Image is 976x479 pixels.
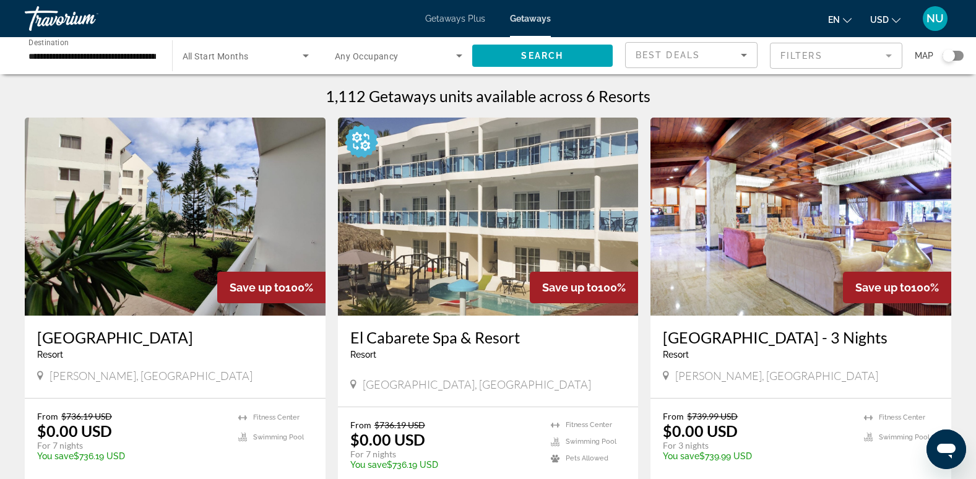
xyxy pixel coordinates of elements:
[350,430,425,449] p: $0.00 USD
[350,350,376,360] span: Resort
[350,328,626,347] a: El Cabarete Spa & Resort
[926,429,966,469] iframe: Button to launch messaging window
[363,378,591,391] span: [GEOGRAPHIC_DATA], [GEOGRAPHIC_DATA]
[472,45,613,67] button: Search
[828,11,852,28] button: Change language
[425,14,485,24] a: Getaways Plus
[663,350,689,360] span: Resort
[663,421,738,440] p: $0.00 USD
[687,411,738,421] span: $739.99 USD
[350,460,387,470] span: You save
[828,15,840,25] span: en
[37,451,74,461] span: You save
[37,440,226,451] p: For 7 nights
[566,438,616,446] span: Swimming Pool
[663,411,684,421] span: From
[770,42,902,69] button: Filter
[530,272,638,303] div: 100%
[870,15,889,25] span: USD
[870,11,900,28] button: Change currency
[350,460,539,470] p: $736.19 USD
[915,47,933,64] span: Map
[37,411,58,421] span: From
[919,6,951,32] button: User Menu
[350,420,371,430] span: From
[25,2,149,35] a: Travorium
[217,272,326,303] div: 100%
[37,328,313,347] a: [GEOGRAPHIC_DATA]
[335,51,399,61] span: Any Occupancy
[636,50,700,60] span: Best Deals
[566,454,608,462] span: Pets Allowed
[37,421,112,440] p: $0.00 USD
[663,440,852,451] p: For 3 nights
[879,433,930,441] span: Swimming Pool
[675,369,878,382] span: [PERSON_NAME], [GEOGRAPHIC_DATA]
[25,118,326,316] img: 3930E01X.jpg
[926,12,944,25] span: NU
[566,421,612,429] span: Fitness Center
[542,281,598,294] span: Save up to
[663,328,939,347] a: [GEOGRAPHIC_DATA] - 3 Nights
[61,411,112,421] span: $736.19 USD
[879,413,925,421] span: Fitness Center
[521,51,563,61] span: Search
[350,449,539,460] p: For 7 nights
[663,451,699,461] span: You save
[37,350,63,360] span: Resort
[253,413,300,421] span: Fitness Center
[37,451,226,461] p: $736.19 USD
[230,281,285,294] span: Save up to
[326,87,650,105] h1: 1,112 Getaways units available across 6 Resorts
[374,420,425,430] span: $736.19 USD
[510,14,551,24] a: Getaways
[843,272,951,303] div: 100%
[28,38,69,46] span: Destination
[183,51,249,61] span: All Start Months
[650,118,951,316] img: DS94E01X.jpg
[855,281,911,294] span: Save up to
[663,451,852,461] p: $739.99 USD
[338,118,639,316] img: D826E01X.jpg
[636,48,747,63] mat-select: Sort by
[50,369,253,382] span: [PERSON_NAME], [GEOGRAPHIC_DATA]
[253,433,304,441] span: Swimming Pool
